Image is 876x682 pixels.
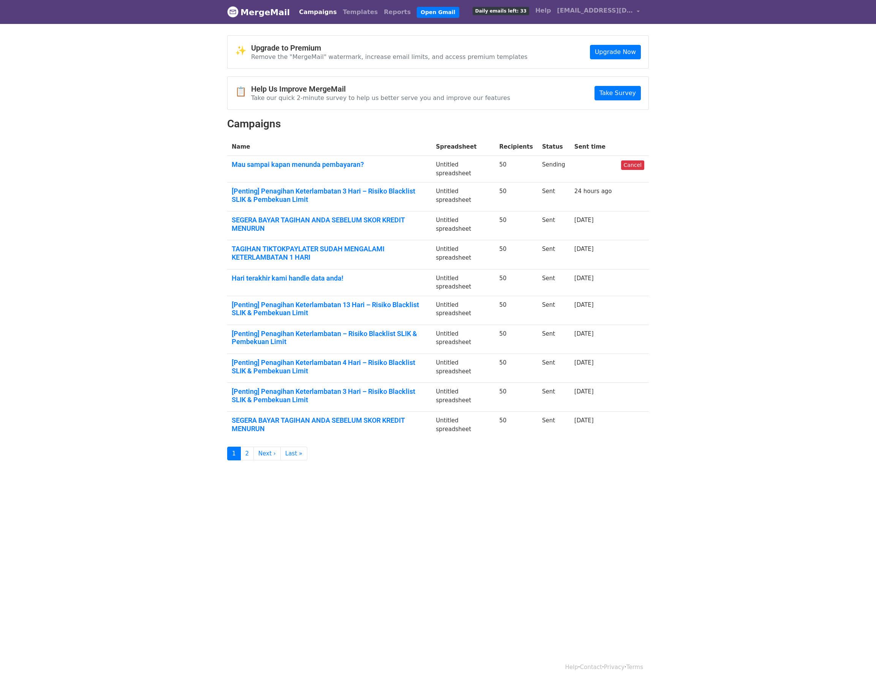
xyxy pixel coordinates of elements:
h4: Help Us Improve MergeMail [251,84,510,94]
td: Untitled spreadsheet [432,325,495,354]
td: Sent [538,211,570,240]
td: Untitled spreadsheet [432,240,495,269]
td: 50 [495,354,538,383]
td: Sending [538,156,570,182]
a: MergeMail [227,4,290,20]
td: 50 [495,383,538,412]
a: Help [532,3,554,18]
td: Untitled spreadsheet [432,211,495,240]
span: Daily emails left: 33 [473,7,529,15]
a: [Penting] Penagihan Keterlambatan 13 Hari – Risiko Blacklist SLIK & Pembekuan Limit [232,301,427,317]
th: Recipients [495,138,538,156]
td: 50 [495,211,538,240]
a: Last » [280,447,307,461]
a: [Penting] Penagihan Keterlambatan 3 Hari – Risiko Blacklist SLIK & Pembekuan Limit [232,387,427,404]
td: 50 [495,412,538,441]
td: Sent [538,269,570,296]
a: Contact [580,664,602,671]
a: [Penting] Penagihan Keterlambatan 4 Hari – Risiko Blacklist SLIK & Pembekuan Limit [232,358,427,375]
a: TAGIHAN TIKTOKPAYLATER SUDAH MENGALAMI KETERLAMBATAN 1 HARI [232,245,427,261]
a: [DATE] [574,217,594,224]
a: Upgrade Now [590,45,641,59]
h2: Campaigns [227,117,649,130]
a: SEGERA BAYAR TAGIHAN ANDA SEBELUM SKOR KREDIT MENURUN [232,216,427,232]
a: 1 [227,447,241,461]
span: ✨ [235,45,251,56]
th: Status [538,138,570,156]
td: Untitled spreadsheet [432,412,495,441]
a: 24 hours ago [574,188,612,195]
th: Sent time [570,138,617,156]
th: Spreadsheet [432,138,495,156]
a: Privacy [604,664,625,671]
td: Untitled spreadsheet [432,296,495,325]
a: [EMAIL_ADDRESS][DOMAIN_NAME] [554,3,643,21]
a: [DATE] [574,275,594,282]
span: 📋 [235,86,251,97]
td: Untitled spreadsheet [432,156,495,182]
td: Untitled spreadsheet [432,182,495,211]
a: Help [565,664,578,671]
a: [Penting] Penagihan Keterlambatan 3 Hari – Risiko Blacklist SLIK & Pembekuan Limit [232,187,427,203]
td: Untitled spreadsheet [432,354,495,383]
h4: Upgrade to Premium [251,43,528,52]
td: 50 [495,240,538,269]
a: Hari terakhir kami handle data anda! [232,274,427,282]
a: Reports [381,5,414,20]
a: Campaigns [296,5,340,20]
span: [EMAIL_ADDRESS][DOMAIN_NAME] [557,6,633,15]
a: Next › [253,447,281,461]
td: Untitled spreadsheet [432,383,495,412]
td: Sent [538,182,570,211]
img: MergeMail logo [227,6,239,17]
a: Take Survey [595,86,641,100]
a: Templates [340,5,381,20]
a: [DATE] [574,388,594,395]
a: [DATE] [574,301,594,308]
td: Sent [538,240,570,269]
td: Untitled spreadsheet [432,269,495,296]
td: 50 [495,269,538,296]
td: 50 [495,156,538,182]
th: Name [227,138,432,156]
a: Cancel [621,160,644,170]
a: [DATE] [574,359,594,366]
td: 50 [495,296,538,325]
td: Sent [538,296,570,325]
a: Daily emails left: 33 [470,3,532,18]
a: [DATE] [574,417,594,424]
td: Sent [538,354,570,383]
p: Remove the "MergeMail" watermark, increase email limits, and access premium templates [251,53,528,61]
td: 50 [495,325,538,354]
a: Open Gmail [417,7,459,18]
p: Take our quick 2-minute survey to help us better serve you and improve our features [251,94,510,102]
a: Mau sampai kapan menunda pembayaran? [232,160,427,169]
td: Sent [538,325,570,354]
td: Sent [538,383,570,412]
a: [Penting] Penagihan Keterlambatan – Risiko Blacklist SLIK & Pembekuan Limit [232,330,427,346]
td: 50 [495,182,538,211]
a: [DATE] [574,246,594,252]
a: [DATE] [574,330,594,337]
a: Terms [626,664,643,671]
a: 2 [240,447,254,461]
a: SEGERA BAYAR TAGIHAN ANDA SEBELUM SKOR KREDIT MENURUN [232,416,427,433]
td: Sent [538,412,570,441]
